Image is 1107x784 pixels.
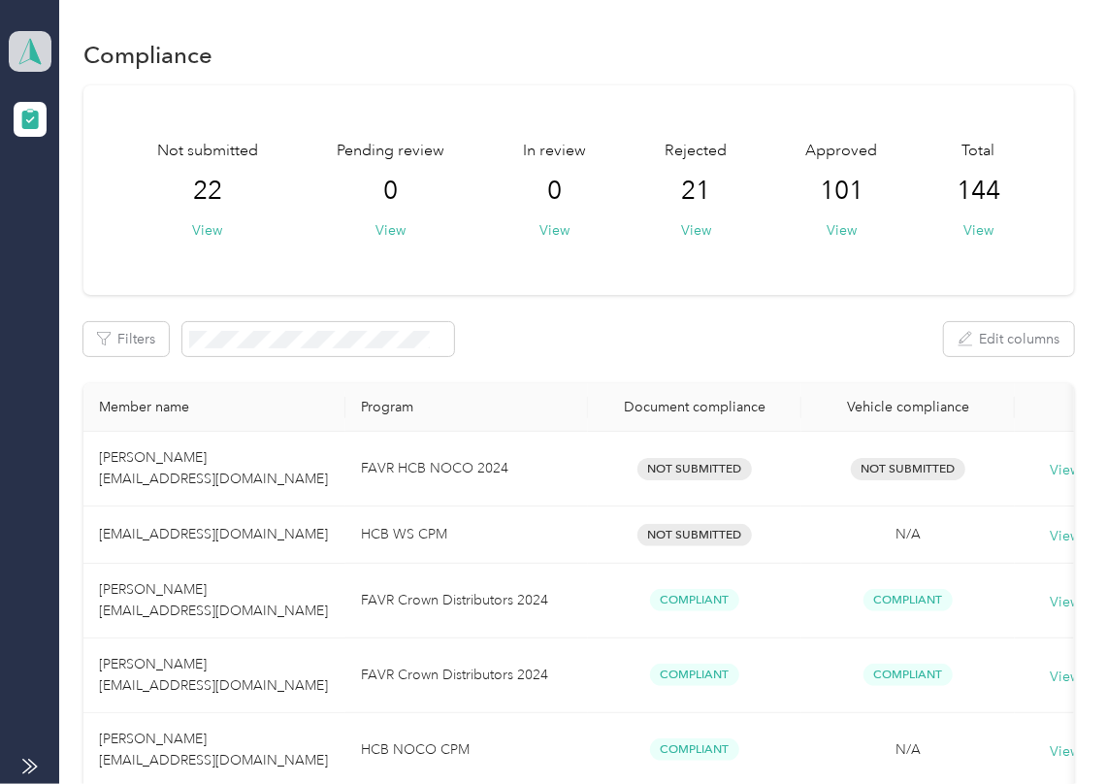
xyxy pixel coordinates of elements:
td: FAVR HCB NOCO 2024 [345,432,588,506]
button: View [192,220,222,241]
span: In review [523,140,586,163]
td: FAVR Crown Distributors 2024 [345,638,588,713]
span: Compliant [650,589,739,611]
span: Not Submitted [637,458,752,480]
span: 22 [193,176,222,207]
span: Compliant [650,738,739,761]
span: Not Submitted [637,524,752,546]
iframe: Everlance-gr Chat Button Frame [998,675,1107,784]
span: Not Submitted [851,458,965,480]
button: View [827,220,857,241]
h1: Compliance [83,45,212,65]
span: Compliant [863,664,953,686]
span: Compliant [863,589,953,611]
button: Filters [83,322,169,356]
span: [PERSON_NAME] [EMAIL_ADDRESS][DOMAIN_NAME] [99,731,328,768]
div: Vehicle compliance [817,399,999,415]
td: HCB WS CPM [345,506,588,564]
span: Total [961,140,994,163]
span: [PERSON_NAME] [EMAIL_ADDRESS][DOMAIN_NAME] [99,581,328,619]
span: [PERSON_NAME] [EMAIL_ADDRESS][DOMAIN_NAME] [99,449,328,487]
td: FAVR Crown Distributors 2024 [345,564,588,638]
span: Rejected [665,140,727,163]
th: Member name [83,383,345,432]
span: Not submitted [157,140,258,163]
span: 21 [681,176,710,207]
span: 0 [547,176,562,207]
span: N/A [895,741,921,758]
span: Approved [806,140,878,163]
button: View [681,220,711,241]
div: Document compliance [603,399,786,415]
span: 101 [820,176,863,207]
span: N/A [895,526,921,542]
span: Pending review [337,140,444,163]
span: 0 [383,176,398,207]
button: Edit columns [944,322,1074,356]
span: [PERSON_NAME] [EMAIL_ADDRESS][DOMAIN_NAME] [99,656,328,694]
button: View [539,220,570,241]
span: 144 [957,176,1000,207]
span: Compliant [650,664,739,686]
button: View [963,220,993,241]
span: [EMAIL_ADDRESS][DOMAIN_NAME] [99,526,328,542]
button: View [375,220,406,241]
th: Program [345,383,588,432]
